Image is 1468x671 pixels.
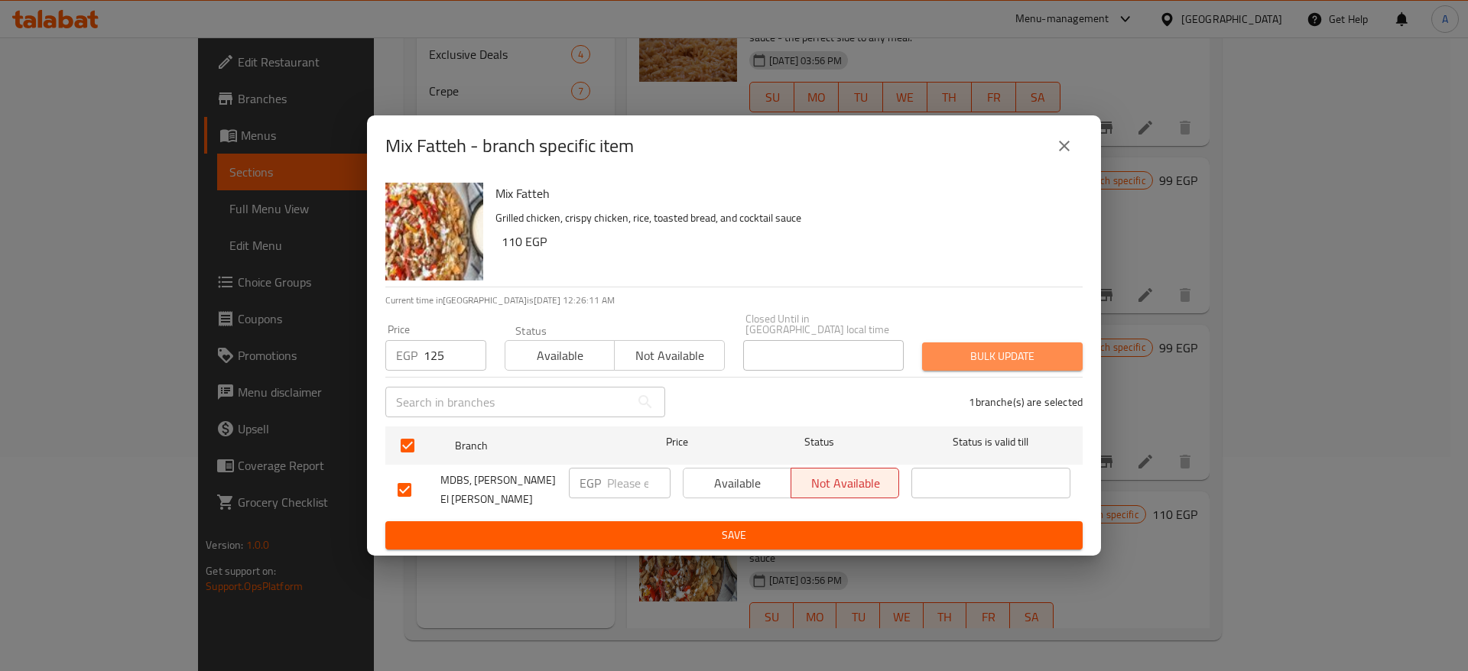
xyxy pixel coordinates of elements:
[398,526,1070,545] span: Save
[911,433,1070,452] span: Status is valid till
[690,472,785,494] span: Available
[424,340,486,371] input: Please enter price
[505,340,615,371] button: Available
[440,471,557,509] span: MDBS, [PERSON_NAME] El [PERSON_NAME]
[580,474,601,492] p: EGP
[502,231,1070,252] h6: 110 EGP
[626,433,728,452] span: Price
[607,468,671,498] input: Please enter price
[969,394,1083,410] p: 1 branche(s) are selected
[512,345,609,367] span: Available
[396,346,417,365] p: EGP
[797,472,893,494] span: Not available
[385,183,483,280] img: Mix Fatteh
[740,433,899,452] span: Status
[934,347,1070,366] span: Bulk update
[922,342,1083,371] button: Bulk update
[495,183,1070,204] h6: Mix Fatteh
[385,134,634,158] h2: Mix Fatteh - branch specific item
[791,468,899,498] button: Not available
[385,387,630,417] input: Search in branches
[385,293,1083,307] p: Current time in [GEOGRAPHIC_DATA] is [DATE] 12:26:11 AM
[455,436,614,455] span: Branch
[495,209,1070,228] p: Grilled chicken, crispy chicken, rice, toasted bread, and cocktail sauce
[621,345,718,367] span: Not available
[1046,128,1083,164] button: close
[385,521,1083,549] button: Save
[614,340,724,371] button: Not available
[683,468,791,498] button: Available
